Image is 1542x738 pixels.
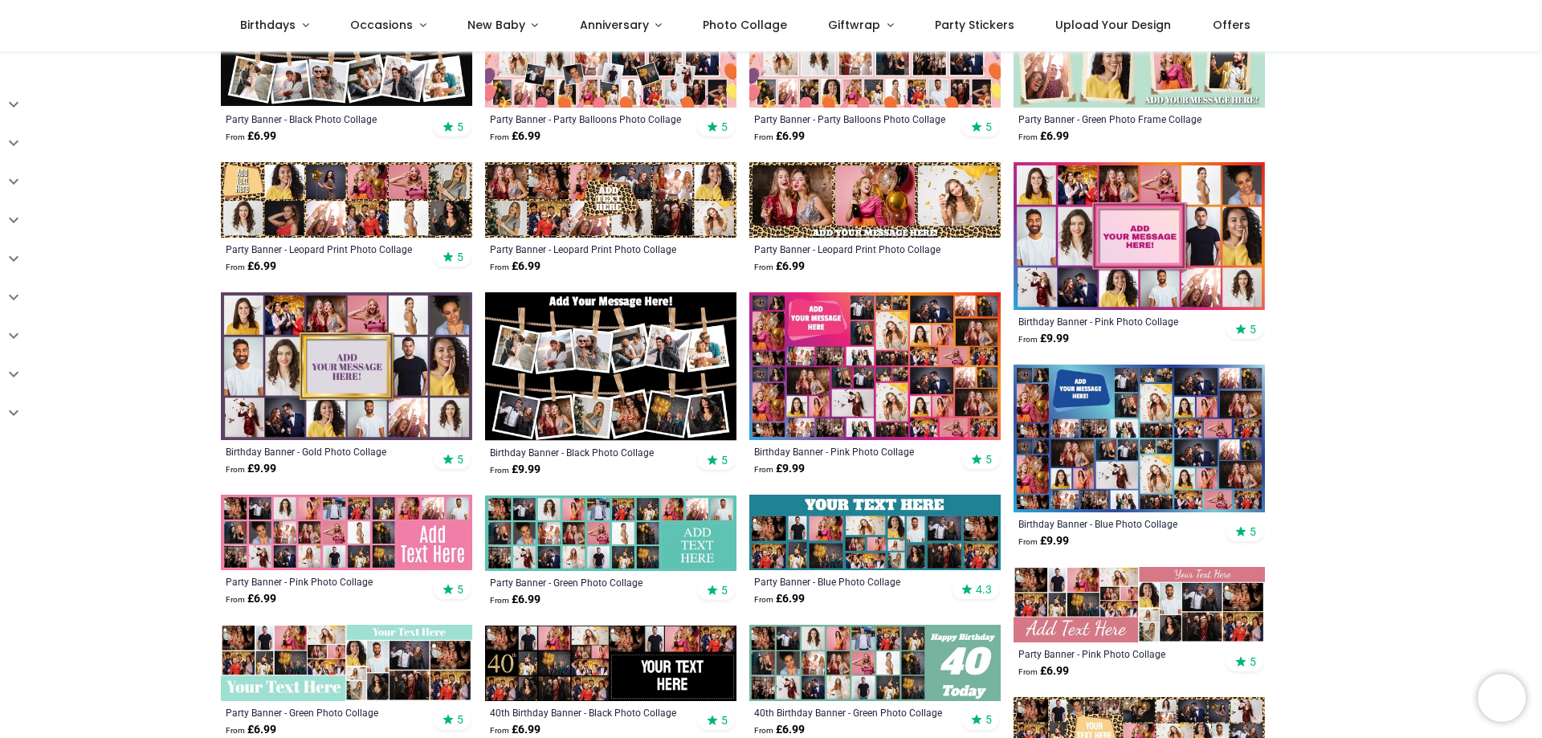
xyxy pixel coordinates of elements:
a: Party Banner - Blue Photo Collage [754,575,948,588]
a: Birthday Banner - Pink Photo Collage [1018,315,1212,328]
img: Personalised Party Banner - Green Photo Frame Collage - 4 Photo Upload [1014,32,1265,108]
span: Giftwrap [828,17,880,33]
strong: £ 6.99 [226,722,276,738]
span: From [226,726,245,735]
div: 40th Birthday Banner - Green Photo Collage [754,706,948,719]
a: Party Banner - Green Photo Frame Collage [1018,112,1212,125]
iframe: Brevo live chat [1478,674,1526,722]
strong: £ 6.99 [1018,663,1069,679]
a: Birthday Banner - Black Photo Collage [490,446,683,459]
span: Birthdays [240,17,296,33]
span: New Baby [467,17,525,33]
img: Personalised Party Banner - Pink Photo Collage - Custom Text & 24 Photo Upload [221,495,472,570]
a: Birthday Banner - Gold Photo Collage [226,445,419,458]
span: Photo Collage [703,17,787,33]
a: Birthday Banner - Blue Photo Collage [1018,517,1212,530]
span: 5 [457,582,463,597]
strong: £ 6.99 [490,722,541,738]
strong: £ 6.99 [754,722,805,738]
span: From [490,596,509,605]
div: Party Banner - Leopard Print Photo Collage [754,243,948,255]
span: Party Stickers [935,17,1014,33]
strong: £ 9.99 [1018,331,1069,347]
span: From [754,726,773,735]
span: 5 [1250,654,1256,669]
img: Personalised Party Banner - Party Balloons Photo Collage - 22 Photo Upload [485,32,736,108]
span: From [226,263,245,271]
span: From [1018,133,1038,141]
a: Party Banner - Green Photo Collage [226,706,419,719]
strong: £ 9.99 [1018,533,1069,549]
img: Personalised Party Banner - Black Photo Collage - 6 Photo Upload [221,32,472,108]
a: Party Banner - Pink Photo Collage [1018,647,1212,660]
span: Occasions [350,17,413,33]
span: 5 [721,713,728,728]
span: 5 [1250,322,1256,336]
span: Anniversary [580,17,649,33]
img: Personalised 40th Birthday Banner - Green Photo Collage - Custom Text & 21 Photo Upload [749,625,1001,700]
span: From [754,465,773,474]
strong: £ 9.99 [226,461,276,477]
img: Personalised Party Banner - Green Photo Collage - Custom Text & 19 Photo Upload [221,625,472,700]
img: Personalised Birthday Backdrop Banner - Gold Photo Collage - 16 Photo Upload [221,292,472,440]
img: Personalised Party Banner - Leopard Print Photo Collage - Custom Text & 12 Photo Upload [485,162,736,238]
span: 5 [457,712,463,727]
strong: £ 6.99 [490,128,541,145]
img: Personalised Party Banner - Party Balloons Photo Collage - 17 Photo Upload [749,32,1001,108]
span: 5 [985,452,992,467]
span: Upload Your Design [1055,17,1171,33]
span: From [490,466,509,475]
span: 5 [457,120,463,134]
strong: £ 6.99 [754,259,805,275]
span: From [226,133,245,141]
img: Personalised 40th Birthday Banner - Black Photo Collage - Custom Text & 17 Photo Upload [485,626,736,701]
span: 5 [721,120,728,134]
strong: £ 6.99 [226,128,276,145]
img: Personalised Party Banner - Leopard Print Photo Collage - 11 Photo Upload [221,162,472,238]
span: Offers [1213,17,1250,33]
span: From [1018,667,1038,676]
span: 4.3 [976,582,992,597]
a: Party Banner - Leopard Print Photo Collage [490,243,683,255]
span: From [754,595,773,604]
span: 5 [721,583,728,597]
span: From [226,465,245,474]
img: Personalised Party Banner - Green Photo Collage - Custom Text & 24 Photo Upload [485,495,736,571]
a: Birthday Banner - Pink Photo Collage [754,445,948,458]
span: From [1018,335,1038,344]
span: From [490,263,509,271]
span: From [754,133,773,141]
span: 5 [721,453,728,467]
img: Personalised Birthday Backdrop Banner - Pink Photo Collage - Add Text & 48 Photo Upload [749,292,1001,440]
img: Personalised Party Banner - Blue Photo Collage - Custom Text & 19 Photo Upload [749,495,1001,570]
span: From [1018,537,1038,546]
span: 5 [457,452,463,467]
a: 40th Birthday Banner - Black Photo Collage [490,706,683,719]
span: 5 [985,120,992,134]
span: 5 [457,250,463,264]
a: Party Banner - Black Photo Collage [226,112,419,125]
strong: £ 6.99 [226,259,276,275]
a: Party Banner - Party Balloons Photo Collage [490,112,683,125]
strong: £ 9.99 [754,461,805,477]
a: Party Banner - Green Photo Collage [490,576,683,589]
img: Personalised Birthday Backdrop Banner - Black Photo Collage - 12 Photo Upload [485,292,736,441]
strong: £ 6.99 [490,259,541,275]
span: From [490,133,509,141]
a: Party Banner - Pink Photo Collage [226,575,419,588]
img: Personalised Birthday Backdrop Banner - Blue Photo Collage - Add Text & 48 Photo Upload [1014,365,1265,512]
a: Party Banner - Leopard Print Photo Collage [226,243,419,255]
